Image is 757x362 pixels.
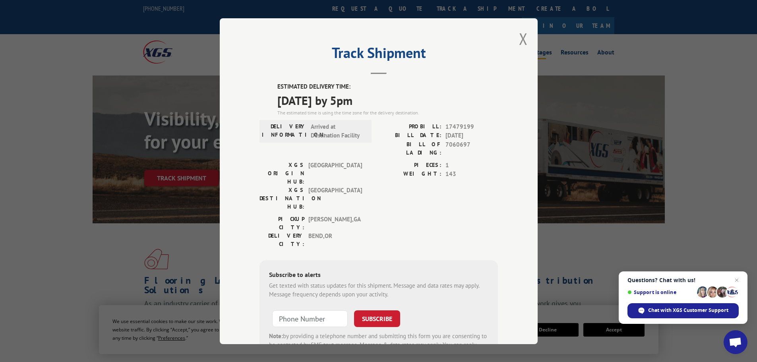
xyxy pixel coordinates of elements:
div: The estimated time is using the time zone for the delivery destination. [277,109,498,116]
span: 1 [445,161,498,170]
span: 143 [445,170,498,179]
label: DELIVERY INFORMATION: [262,122,307,140]
label: XGS DESTINATION HUB: [259,186,304,211]
div: Get texted with status updates for this shipment. Message and data rates may apply. Message frequ... [269,281,488,299]
button: SUBSCRIBE [354,310,400,327]
span: [GEOGRAPHIC_DATA] [308,186,362,211]
label: BILL DATE: [379,131,441,140]
label: DELIVERY CITY: [259,231,304,248]
span: [PERSON_NAME] , GA [308,215,362,231]
label: PROBILL: [379,122,441,131]
span: Support is online [627,289,694,295]
span: [DATE] by 5pm [277,91,498,109]
div: Chat with XGS Customer Support [627,303,739,318]
button: Close modal [519,28,528,49]
label: WEIGHT: [379,170,441,179]
span: Questions? Chat with us! [627,277,739,283]
h2: Track Shipment [259,47,498,62]
div: Subscribe to alerts [269,269,488,281]
input: Phone Number [272,310,348,327]
span: 7060697 [445,140,498,157]
span: [DATE] [445,131,498,140]
span: Close chat [732,275,742,285]
label: PIECES: [379,161,441,170]
span: 17479199 [445,122,498,131]
strong: Note: [269,332,283,339]
span: Arrived at Destination Facility [311,122,364,140]
label: PICKUP CITY: [259,215,304,231]
div: by providing a telephone number and submitting this form you are consenting to be contacted by SM... [269,331,488,358]
label: BILL OF LADING: [379,140,441,157]
div: Open chat [724,330,747,354]
label: ESTIMATED DELIVERY TIME: [277,82,498,91]
span: [GEOGRAPHIC_DATA] [308,161,362,186]
label: XGS ORIGIN HUB: [259,161,304,186]
span: Chat with XGS Customer Support [648,307,728,314]
span: BEND , OR [308,231,362,248]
